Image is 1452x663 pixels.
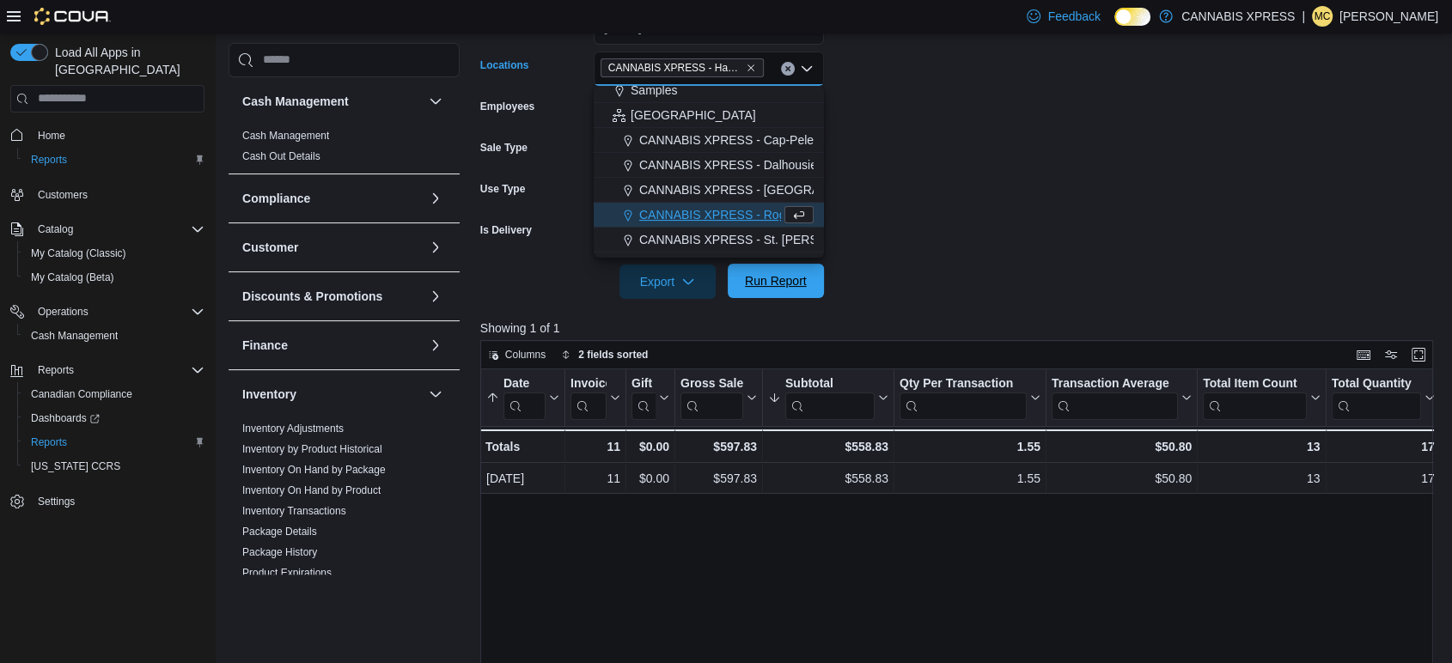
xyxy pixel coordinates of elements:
[24,408,204,429] span: Dashboards
[485,436,559,457] div: Totals
[31,246,126,260] span: My Catalog (Classic)
[38,363,74,377] span: Reports
[242,464,386,476] a: Inventory On Hand by Package
[900,375,1027,419] div: Qty Per Transaction
[3,489,211,514] button: Settings
[746,63,756,73] button: Remove CANNABIS XPRESS - Hampton (Main Street) from selection in this group
[242,505,346,517] a: Inventory Transactions
[242,93,349,110] h3: Cash Management
[17,406,211,430] a: Dashboards
[1302,6,1305,27] p: |
[242,545,317,559] span: Package History
[3,182,211,207] button: Customers
[38,305,88,319] span: Operations
[242,504,346,518] span: Inventory Transactions
[785,375,875,419] div: Subtotal
[1203,375,1306,392] div: Total Item Count
[1114,26,1115,27] span: Dark Mode
[1353,344,1374,365] button: Keyboard shortcuts
[31,219,80,240] button: Catalog
[608,59,742,76] span: CANNABIS XPRESS - Hampton ([GEOGRAPHIC_DATA])
[728,264,824,298] button: Run Report
[242,463,386,477] span: Inventory On Hand by Package
[1052,375,1178,392] div: Transaction Average
[1331,375,1434,419] button: Total Quantity
[24,243,133,264] a: My Catalog (Classic)
[31,219,204,240] span: Catalog
[570,468,620,489] div: 11
[1381,344,1401,365] button: Display options
[768,468,888,489] div: $558.83
[17,148,211,172] button: Reports
[34,8,111,25] img: Cova
[639,156,1052,173] span: CANNABIS XPRESS - Dalhousie ([PERSON_NAME][GEOGRAPHIC_DATA])
[242,386,422,403] button: Inventory
[900,375,1040,419] button: Qty Per Transaction
[425,237,446,258] button: Customer
[17,324,211,348] button: Cash Management
[24,384,204,404] span: Canadian Compliance
[242,484,381,496] a: Inventory On Hand by Product
[1052,375,1178,419] div: Transaction Average
[631,375,669,419] button: Gift Cards
[785,375,875,392] div: Subtotal
[31,360,81,380] button: Reports
[17,241,211,265] button: My Catalog (Classic)
[1331,468,1434,489] div: 17
[38,222,73,236] span: Catalog
[242,442,382,456] span: Inventory by Product Historical
[242,239,422,256] button: Customer
[229,418,460,652] div: Inventory
[3,217,211,241] button: Catalog
[1331,375,1420,392] div: Total Quantity
[639,206,920,223] span: CANNABIS XPRESS - Rogersville - (Rue Principale)
[17,382,211,406] button: Canadian Compliance
[31,184,204,205] span: Customers
[242,149,320,163] span: Cash Out Details
[619,265,716,299] button: Export
[24,432,204,453] span: Reports
[242,129,329,143] span: Cash Management
[38,495,75,508] span: Settings
[631,436,669,457] div: $0.00
[481,344,552,365] button: Columns
[594,153,824,178] button: CANNABIS XPRESS - Dalhousie ([PERSON_NAME][GEOGRAPHIC_DATA])
[242,525,317,538] span: Package Details
[1114,8,1150,26] input: Dark Mode
[24,432,74,453] a: Reports
[1052,436,1192,457] div: $50.80
[242,337,288,354] h3: Finance
[31,490,204,512] span: Settings
[1203,375,1306,419] div: Total Item Count
[24,456,127,477] a: [US_STATE] CCRS
[480,319,1443,337] p: Showing 1 of 1
[425,91,446,112] button: Cash Management
[242,546,317,558] a: Package History
[680,436,757,457] div: $597.83
[680,468,757,489] div: $597.83
[31,459,120,473] span: [US_STATE] CCRS
[594,228,824,252] button: CANNABIS XPRESS - St. [PERSON_NAME] ([GEOGRAPHIC_DATA])
[1181,6,1295,27] p: CANNABIS XPRESS
[31,329,118,343] span: Cash Management
[31,301,204,322] span: Operations
[24,243,204,264] span: My Catalog (Classic)
[24,149,204,170] span: Reports
[631,468,669,489] div: $0.00
[242,443,382,455] a: Inventory by Product Historical
[680,375,743,419] div: Gross Sales
[242,239,298,256] h3: Customer
[242,567,332,579] a: Product Expirations
[31,360,204,380] span: Reports
[31,301,95,322] button: Operations
[639,181,1155,198] span: CANNABIS XPRESS - [GEOGRAPHIC_DATA]-[GEOGRAPHIC_DATA] ([GEOGRAPHIC_DATA])
[900,436,1040,457] div: 1.55
[601,58,764,77] span: CANNABIS XPRESS - Hampton (Main Street)
[48,44,204,78] span: Load All Apps in [GEOGRAPHIC_DATA]
[38,129,65,143] span: Home
[24,384,139,404] a: Canadian Compliance
[680,375,757,419] button: Gross Sales
[242,190,310,207] h3: Compliance
[554,344,655,365] button: 2 fields sorted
